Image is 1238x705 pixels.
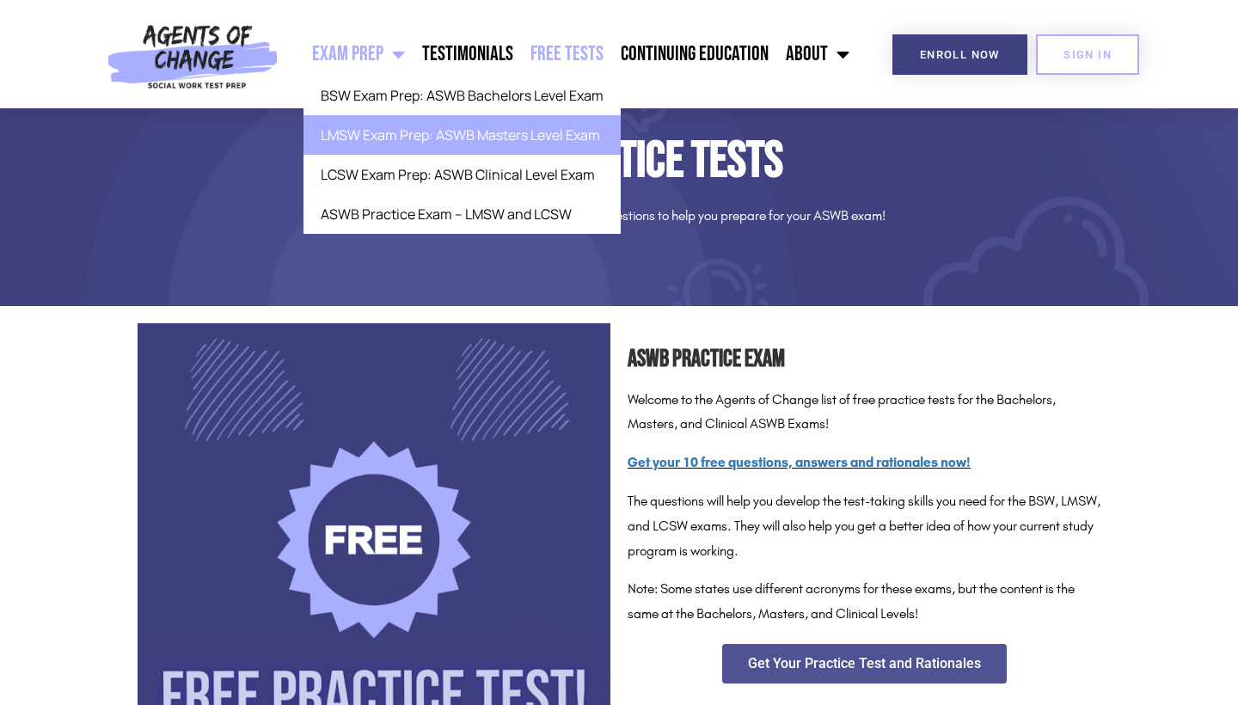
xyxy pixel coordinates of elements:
nav: Menu [286,33,859,76]
h2: ASWB Practice Exam [628,340,1100,379]
a: BSW Exam Prep: ASWB Bachelors Level Exam [303,76,621,115]
a: Enroll Now [892,34,1027,75]
p: Agents of Change has hundreds of practice questions to help you prepare for your ASWB exam! [138,204,1100,229]
a: Continuing Education [612,33,777,76]
p: Welcome to the Agents of Change list of free practice tests for the Bachelors, Masters, and Clini... [628,388,1100,438]
a: LMSW Exam Prep: ASWB Masters Level Exam [303,115,621,155]
a: Testimonials [414,33,522,76]
a: Exam Prep [303,33,414,76]
p: Note: Some states use different acronyms for these exams, but the content is the same at the Bach... [628,577,1100,627]
span: SIGN IN [1063,49,1112,60]
span: Get Your Practice Test and Rationales [748,657,981,671]
p: The questions will help you develop the test-taking skills you need for the BSW, LMSW, and LCSW e... [628,489,1100,563]
h1: Free Practice Tests [138,136,1100,187]
span: Enroll Now [920,49,1000,60]
a: About [777,33,858,76]
a: Get Your Practice Test and Rationales [722,644,1007,684]
a: Free Tests [522,33,612,76]
a: LCSW Exam Prep: ASWB Clinical Level Exam [303,155,621,194]
a: SIGN IN [1036,34,1139,75]
ul: Exam Prep [303,76,621,234]
a: Get your 10 free questions, answers and rationales now! [628,454,971,470]
a: ASWB Practice Exam – LMSW and LCSW [303,194,621,234]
